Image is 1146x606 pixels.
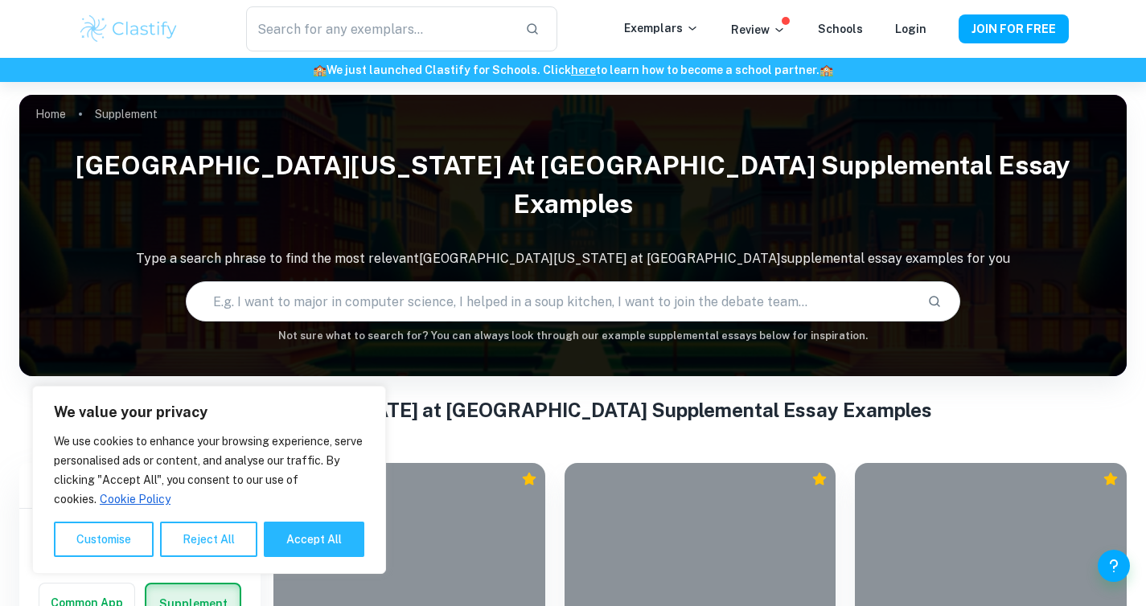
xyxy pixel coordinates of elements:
img: Clastify logo [78,13,180,45]
input: E.g. I want to major in computer science, I helped in a soup kitchen, I want to join the debate t... [187,279,915,324]
h6: Filter exemplars [19,463,261,508]
button: JOIN FOR FREE [959,14,1069,43]
div: Premium [1103,471,1119,487]
h1: [GEOGRAPHIC_DATA][US_STATE] at [GEOGRAPHIC_DATA] Supplemental Essay Examples [19,140,1127,230]
button: Reject All [160,522,257,557]
span: 🏫 [819,63,833,76]
h6: Not sure what to search for? You can always look through our example supplemental essays below fo... [19,328,1127,344]
input: Search for any exemplars... [246,6,511,51]
a: here [571,63,596,76]
div: We value your privacy [32,386,386,574]
a: Home [35,103,66,125]
p: We value your privacy [54,403,364,422]
a: Cookie Policy [99,492,171,506]
button: Search [921,288,948,315]
h1: All [GEOGRAPHIC_DATA][US_STATE] at [GEOGRAPHIC_DATA] Supplemental Essay Examples [75,395,1071,424]
p: Type a search phrase to find the most relevant [GEOGRAPHIC_DATA][US_STATE] at [GEOGRAPHIC_DATA] s... [19,249,1127,268]
p: Review [731,21,786,39]
h6: We just launched Clastify for Schools. Click to learn how to become a school partner. [3,61,1143,79]
p: Supplement [95,105,158,123]
button: Help and Feedback [1098,550,1130,582]
a: Schools [818,23,863,35]
p: We use cookies to enhance your browsing experience, serve personalised ads or content, and analys... [54,432,364,509]
div: Premium [811,471,828,487]
button: Accept All [264,522,364,557]
a: Login [895,23,926,35]
div: Premium [521,471,537,487]
p: Exemplars [624,19,699,37]
button: Customise [54,522,154,557]
span: 🏫 [313,63,327,76]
